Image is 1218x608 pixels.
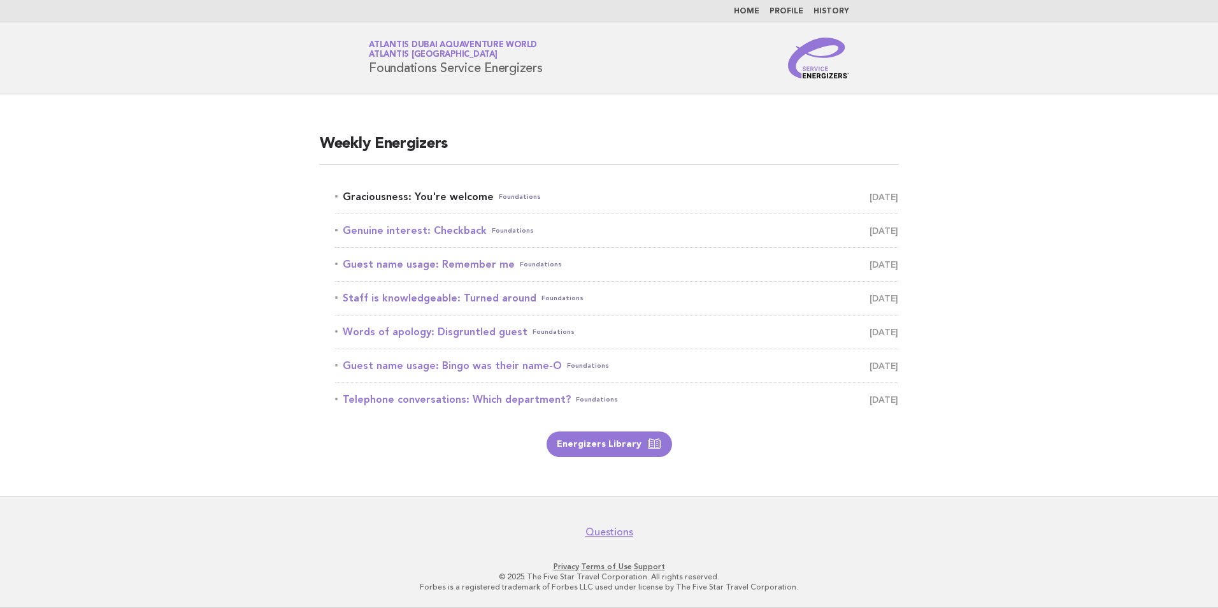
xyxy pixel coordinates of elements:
[547,431,672,457] a: Energizers Library
[870,222,898,240] span: [DATE]
[335,289,898,307] a: Staff is knowledgeable: Turned aroundFoundations [DATE]
[369,41,537,59] a: Atlantis Dubai Aquaventure WorldAtlantis [GEOGRAPHIC_DATA]
[585,526,633,539] a: Questions
[576,391,618,409] span: Foundations
[870,289,898,307] span: [DATE]
[634,562,665,571] a: Support
[870,357,898,375] span: [DATE]
[219,582,999,592] p: Forbes is a registered trademark of Forbes LLC used under license by The Five Star Travel Corpora...
[770,8,803,15] a: Profile
[335,357,898,375] a: Guest name usage: Bingo was their name-OFoundations [DATE]
[554,562,579,571] a: Privacy
[870,188,898,206] span: [DATE]
[219,561,999,572] p: · ·
[492,222,534,240] span: Foundations
[335,188,898,206] a: Graciousness: You're welcomeFoundations [DATE]
[813,8,849,15] a: History
[219,572,999,582] p: © 2025 The Five Star Travel Corporation. All rights reserved.
[541,289,584,307] span: Foundations
[335,323,898,341] a: Words of apology: Disgruntled guestFoundations [DATE]
[335,222,898,240] a: Genuine interest: CheckbackFoundations [DATE]
[335,256,898,273] a: Guest name usage: Remember meFoundations [DATE]
[499,188,541,206] span: Foundations
[520,256,562,273] span: Foundations
[870,323,898,341] span: [DATE]
[788,38,849,78] img: Service Energizers
[567,357,609,375] span: Foundations
[581,562,632,571] a: Terms of Use
[335,391,898,409] a: Telephone conversations: Which department?Foundations [DATE]
[734,8,759,15] a: Home
[369,41,543,75] h1: Foundations Service Energizers
[870,391,898,409] span: [DATE]
[369,51,498,59] span: Atlantis [GEOGRAPHIC_DATA]
[533,323,575,341] span: Foundations
[320,134,898,165] h2: Weekly Energizers
[870,256,898,273] span: [DATE]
